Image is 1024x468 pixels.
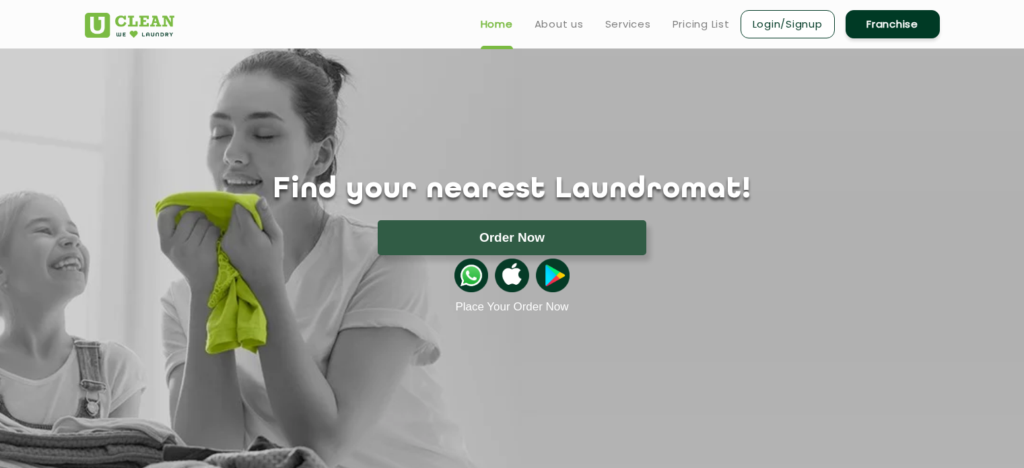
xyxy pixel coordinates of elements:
button: Order Now [378,220,646,255]
a: Pricing List [673,16,730,32]
a: Place Your Order Now [455,300,568,314]
img: apple-icon.png [495,259,528,292]
a: Franchise [846,10,940,38]
a: Home [481,16,513,32]
img: UClean Laundry and Dry Cleaning [85,13,174,38]
img: whatsappicon.png [454,259,488,292]
img: playstoreicon.png [536,259,570,292]
a: Login/Signup [741,10,835,38]
a: About us [535,16,584,32]
a: Services [605,16,651,32]
h1: Find your nearest Laundromat! [75,173,950,207]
